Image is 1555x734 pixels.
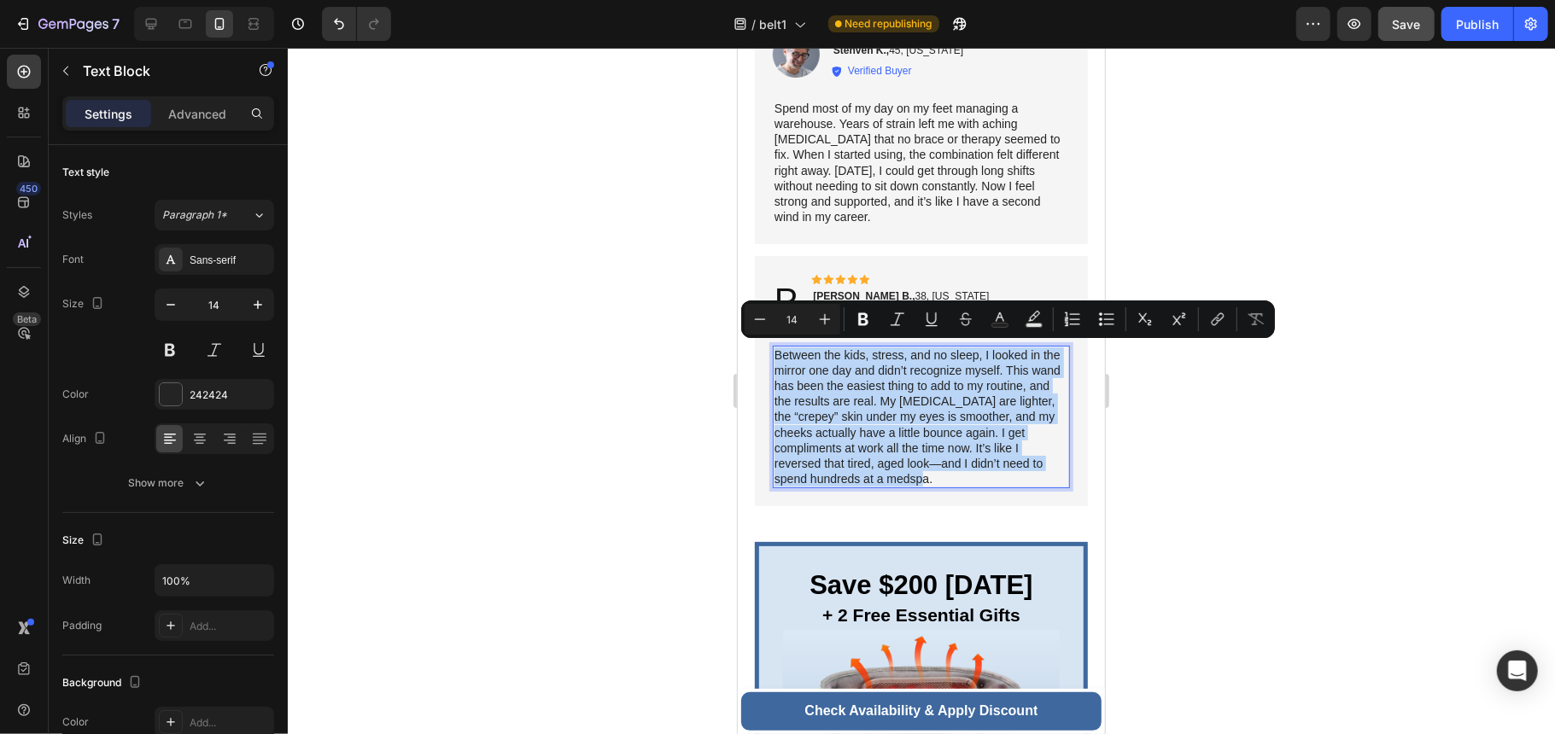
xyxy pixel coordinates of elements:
[13,312,41,326] div: Beta
[67,655,301,670] strong: Check Availability & Apply Discount
[168,105,226,123] p: Advanced
[62,529,108,552] div: Size
[62,573,91,588] div: Width
[85,105,132,123] p: Settings
[112,14,120,34] p: 7
[738,48,1105,734] iframe: Design area
[35,229,61,277] h2: P
[155,565,273,596] input: Auto
[741,300,1275,338] div: Editor contextual toolbar
[190,619,270,634] div: Add...
[3,644,364,683] a: Check Availability & Apply Discount
[1456,15,1499,33] div: Publish
[845,16,932,32] span: Need republishing
[75,242,251,256] p: 38, [US_STATE]
[83,61,228,81] p: Text Block
[7,7,127,41] button: 7
[72,522,295,552] strong: Save $200 [DATE]
[35,298,332,441] div: Rich Text Editor. Editing area: main
[90,264,154,277] p: Verified Buyer
[62,468,274,498] button: Show more
[190,253,270,268] div: Sans-serif
[1441,7,1513,41] button: Publish
[62,618,102,633] div: Padding
[155,200,274,230] button: Paragraph 1*
[62,387,89,402] div: Color
[760,15,787,33] span: belt1
[62,207,92,223] div: Styles
[75,242,177,254] strong: [PERSON_NAME] B.,
[162,207,227,223] span: Paragraph 1*
[190,715,270,731] div: Add...
[322,7,391,41] div: Undo/Redo
[37,53,330,178] p: Spend most of my day on my feet managing a warehouse. Years of strain left me with aching [MEDICA...
[62,714,89,730] div: Color
[62,428,110,451] div: Align
[35,51,331,179] div: Rich Text Editor. Editing area: main
[85,557,283,577] strong: + 2 Free Essential Gifts
[62,672,145,695] div: Background
[62,165,109,180] div: Text style
[129,475,208,492] div: Show more
[1378,7,1435,41] button: Save
[62,293,108,316] div: Size
[1393,17,1421,32] span: Save
[37,300,330,440] p: Between the kids, stress, and no sleep, I looked in the mirror one day and didn’t recognize mysel...
[752,15,757,33] span: /
[190,387,270,403] div: 242424
[16,182,41,195] div: 450
[62,252,84,267] div: Font
[110,17,174,31] p: Verified Buyer
[1497,650,1538,691] div: Open Intercom Messenger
